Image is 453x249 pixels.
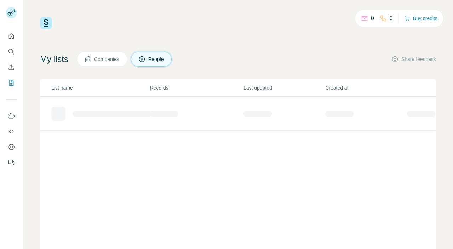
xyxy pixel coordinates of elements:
button: Dashboard [6,141,17,153]
span: Companies [94,56,120,63]
p: Records [150,84,243,91]
p: Last updated [243,84,325,91]
button: Share feedback [391,56,436,63]
button: Quick start [6,30,17,43]
p: Created at [325,84,406,91]
button: Search [6,45,17,58]
button: Enrich CSV [6,61,17,74]
span: People [148,56,165,63]
button: My lists [6,77,17,89]
button: Buy credits [405,13,437,23]
button: Use Surfe API [6,125,17,138]
button: Use Surfe on LinkedIn [6,109,17,122]
p: List name [51,84,149,91]
p: 0 [371,14,374,23]
img: Surfe Logo [40,17,52,29]
p: 0 [390,14,393,23]
h4: My lists [40,53,68,65]
button: Feedback [6,156,17,169]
